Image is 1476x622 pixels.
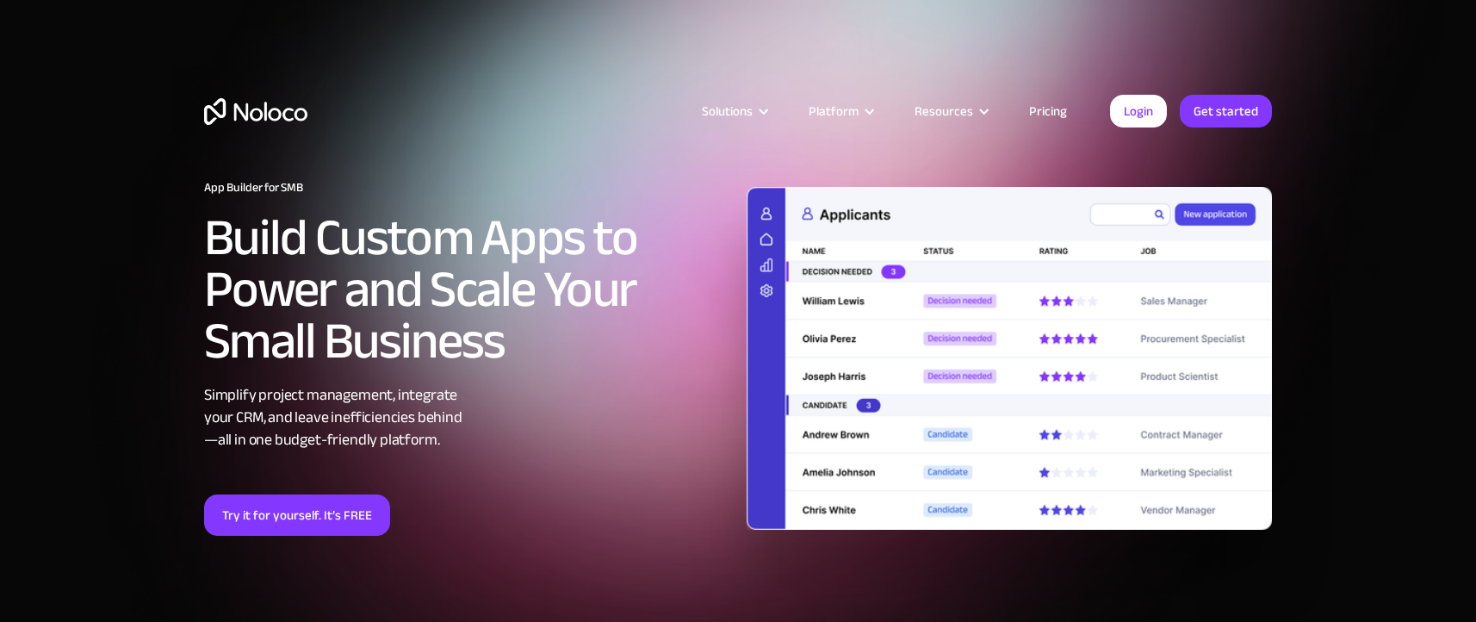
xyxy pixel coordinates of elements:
[1180,95,1272,128] a: Get started
[702,100,753,122] div: Solutions
[809,100,859,122] div: Platform
[680,100,787,122] div: Solutions
[204,384,729,451] div: Simplify project management, integrate your CRM, and leave inefficiencies behind —all in one budg...
[787,100,893,122] div: Platform
[204,212,729,367] h2: Build Custom Apps to Power and Scale Your Small Business
[1110,95,1167,128] a: Login
[204,98,307,125] a: home
[915,100,973,122] div: Resources
[893,100,1008,122] div: Resources
[204,494,390,536] a: Try it for yourself. It’s FREE
[1008,100,1088,122] a: Pricing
